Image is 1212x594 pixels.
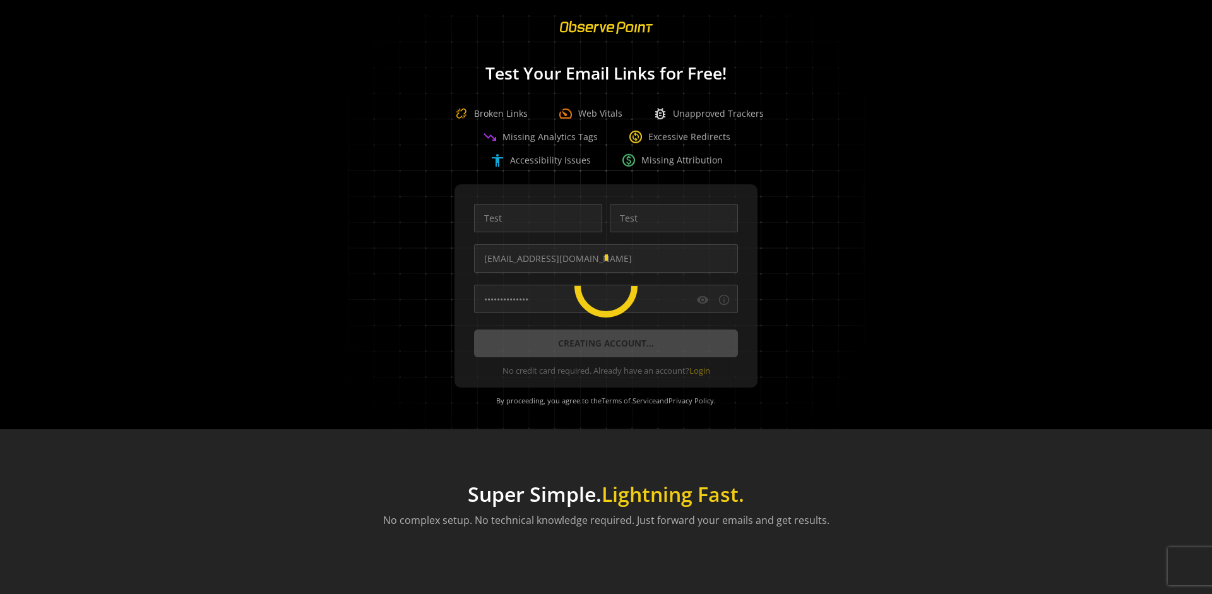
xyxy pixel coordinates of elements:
a: Terms of Service [602,396,656,405]
span: bug_report [653,106,668,121]
img: Broken Link [449,101,474,126]
a: Privacy Policy [668,396,714,405]
span: accessibility [490,153,505,168]
div: Web Vitals [558,106,622,121]
h1: Super Simple. [383,482,829,506]
div: Missing Analytics Tags [482,129,598,145]
div: Missing Attribution [621,153,723,168]
a: ObservePoint Homepage [552,29,661,41]
div: By proceeding, you agree to the and . [470,388,742,414]
span: Lightning Fast. [602,480,744,508]
span: trending_down [482,129,497,145]
h1: Test Your Email Links for Free! [328,64,884,83]
div: Accessibility Issues [490,153,591,168]
div: Excessive Redirects [628,129,730,145]
span: change_circle [628,129,643,145]
span: paid [621,153,636,168]
p: No complex setup. No technical knowledge required. Just forward your emails and get results. [383,513,829,528]
span: speed [558,106,573,121]
div: Unapproved Trackers [653,106,764,121]
div: Broken Links [449,101,528,126]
